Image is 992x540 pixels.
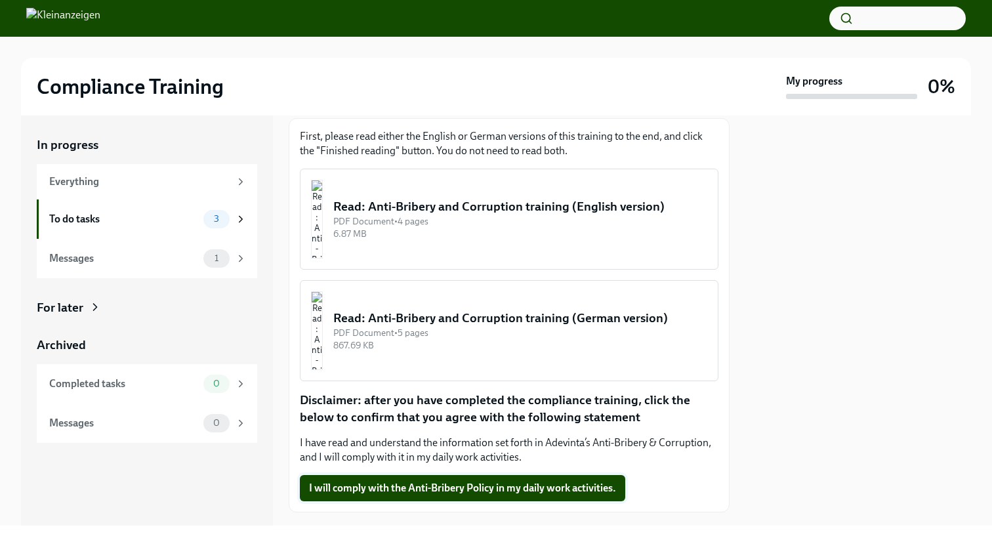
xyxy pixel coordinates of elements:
[207,253,226,263] span: 1
[37,136,257,154] a: In progress
[928,75,955,98] h3: 0%
[309,482,616,495] span: I will comply with the Anti-Bribery Policy in my daily work activities.
[37,199,257,239] a: To do tasks3
[300,475,625,501] button: I will comply with the Anti-Bribery Policy in my daily work activities.
[49,251,198,266] div: Messages
[205,418,228,428] span: 0
[333,215,707,228] div: PDF Document • 4 pages
[206,214,227,224] span: 3
[333,327,707,339] div: PDF Document • 5 pages
[37,364,257,404] a: Completed tasks0
[300,436,718,465] p: I have read and understand the information set forth in Adevinta’s Anti-Bribery & Corruption, and...
[37,239,257,278] a: Messages1
[37,299,83,316] div: For later
[333,310,707,327] div: Read: Anti-Bribery and Corruption training (German version)
[333,339,707,352] div: 867.69 KB
[300,280,718,381] button: Read: Anti-Bribery and Corruption training (German version)PDF Document•5 pages867.69 KB
[37,299,257,316] a: For later
[49,212,198,226] div: To do tasks
[333,198,707,215] div: Read: Anti-Bribery and Corruption training (English version)
[26,8,100,29] img: Kleinanzeigen
[786,74,842,89] strong: My progress
[49,175,230,189] div: Everything
[300,129,718,158] p: First, please read either the English or German versions of this training to the end, and click t...
[49,416,198,430] div: Messages
[37,404,257,443] a: Messages0
[37,73,224,100] h2: Compliance Training
[300,392,718,425] p: Disclaimer: after you have completed the compliance training, click the below to confirm that you...
[37,164,257,199] a: Everything
[311,180,323,259] img: Read: Anti-Bribery and Corruption training (English version)
[205,379,228,388] span: 0
[333,228,707,240] div: 6.87 MB
[300,169,718,270] button: Read: Anti-Bribery and Corruption training (English version)PDF Document•4 pages6.87 MB
[49,377,198,391] div: Completed tasks
[37,337,257,354] a: Archived
[311,291,323,370] img: Read: Anti-Bribery and Corruption training (German version)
